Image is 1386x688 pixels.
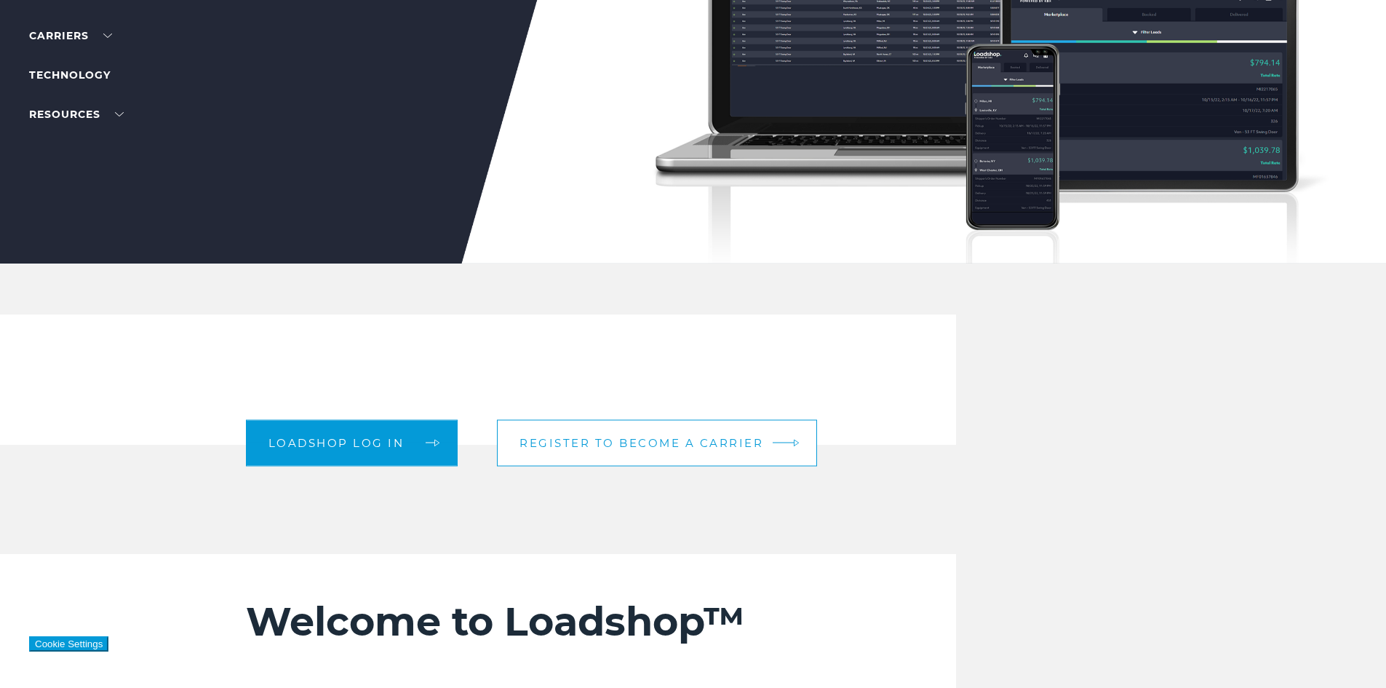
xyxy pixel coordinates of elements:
[29,636,108,652] button: Cookie Settings
[497,419,817,466] a: Register to become a carrier arrow arrow
[268,438,405,448] span: Loadshop log in
[519,438,763,448] span: Register to become a carrier
[29,108,124,121] a: RESOURCES
[246,419,458,466] a: Loadshop log in arrow arrow
[794,439,800,447] img: arrow
[29,29,112,42] a: Carriers
[246,598,869,646] h2: Welcome to Loadshop™
[29,68,111,82] a: Technology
